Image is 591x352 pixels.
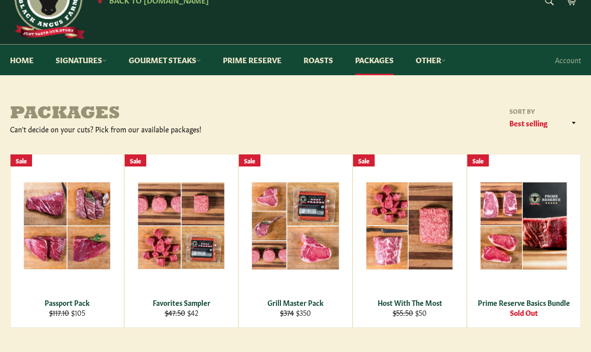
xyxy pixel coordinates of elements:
a: Prime Reserve [213,45,291,75]
div: Sale [239,154,260,167]
div: Passport Pack [17,298,118,307]
a: Host With The Most Host With The Most $55.50 $50 [353,154,467,328]
a: Account [550,45,586,75]
div: Grill Master Pack [245,298,346,307]
s: $374 [280,307,294,317]
a: Gourmet Steaks [119,45,211,75]
label: Sort by [506,107,581,115]
s: $47.50 [165,307,185,317]
div: Sale [353,154,375,167]
a: Signatures [46,45,117,75]
div: Host With The Most [360,298,460,307]
h1: Packages [10,104,295,124]
div: $350 [245,308,346,317]
div: Sold Out [474,308,574,317]
div: $42 [131,308,232,317]
img: Prime Reserve Basics Bundle [480,182,568,270]
div: $105 [17,308,118,317]
div: Favorites Sampler [131,298,232,307]
div: Prime Reserve Basics Bundle [474,298,574,307]
div: Sale [467,154,489,167]
img: Favorites Sampler [137,182,225,270]
a: Passport Pack Passport Pack $117.10 $105 [10,154,124,328]
img: Host With The Most [366,182,454,270]
s: $55.50 [393,307,413,317]
img: Grill Master Pack [251,182,340,270]
div: Sale [125,154,146,167]
a: Packages [345,45,404,75]
div: Sale [11,154,32,167]
div: $50 [360,308,460,317]
a: Prime Reserve Basics Bundle Prime Reserve Basics Bundle Sold Out [467,154,581,328]
a: Other [406,45,456,75]
a: Grill Master Pack Grill Master Pack $374 $350 [238,154,353,328]
a: Favorites Sampler Favorites Sampler $47.50 $42 [124,154,238,328]
img: Passport Pack [23,182,111,270]
a: Roasts [293,45,343,75]
s: $117.10 [49,307,69,317]
div: Can't decide on your cuts? Pick from our available packages! [10,124,295,134]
